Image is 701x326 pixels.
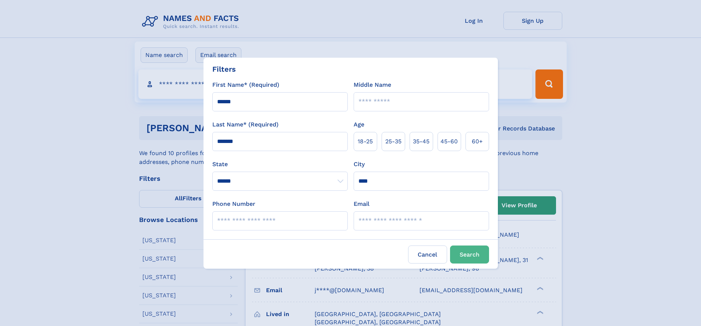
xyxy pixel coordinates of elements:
[212,64,236,75] div: Filters
[354,80,391,89] label: Middle Name
[408,246,447,264] label: Cancel
[212,200,255,208] label: Phone Number
[358,137,373,146] span: 18‑25
[212,120,279,129] label: Last Name* (Required)
[440,137,458,146] span: 45‑60
[354,200,369,208] label: Email
[212,80,279,89] label: First Name* (Required)
[385,137,401,146] span: 25‑35
[472,137,483,146] span: 60+
[413,137,429,146] span: 35‑45
[354,160,365,169] label: City
[212,160,348,169] label: State
[450,246,489,264] button: Search
[354,120,364,129] label: Age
